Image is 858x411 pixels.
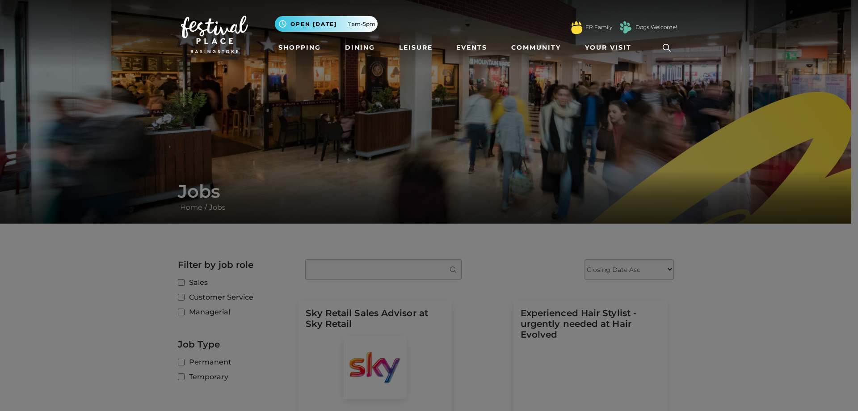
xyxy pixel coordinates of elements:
[585,23,612,31] a: FP Family
[585,43,631,52] span: Your Visit
[181,16,248,53] img: Festival Place Logo
[341,39,379,56] a: Dining
[508,39,564,56] a: Community
[290,20,337,28] span: Open [DATE]
[453,39,491,56] a: Events
[275,39,324,56] a: Shopping
[395,39,436,56] a: Leisure
[348,20,375,28] span: 11am-5pm
[581,39,639,56] a: Your Visit
[635,23,677,31] a: Dogs Welcome!
[275,16,378,32] button: Open [DATE] 11am-5pm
